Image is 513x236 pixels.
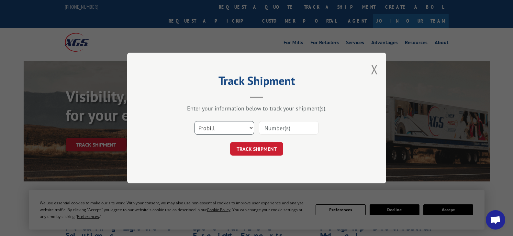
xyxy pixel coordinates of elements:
div: Open chat [486,210,505,230]
button: TRACK SHIPMENT [230,142,283,156]
input: Number(s) [259,121,318,135]
h2: Track Shipment [160,76,354,88]
button: Close modal [371,61,378,78]
div: Enter your information below to track your shipment(s). [160,105,354,112]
